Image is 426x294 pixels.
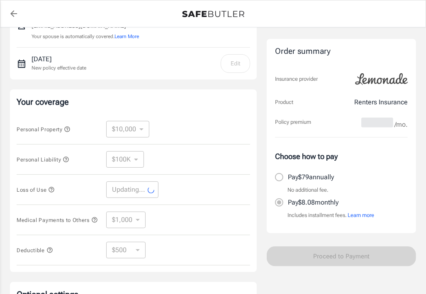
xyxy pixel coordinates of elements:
p: Pay $8.08 monthly [288,198,338,207]
span: Loss of Use [17,187,55,193]
span: Personal Liability [17,157,69,163]
button: Medical Payments to Others [17,215,98,225]
img: Back to quotes [182,11,244,17]
p: Choose how to pay [275,151,408,162]
p: No additional fee. [287,186,329,194]
p: Insurance provider [275,75,318,83]
p: Includes installment fees. [287,211,374,219]
p: Product [275,98,293,106]
a: back to quotes [5,5,22,22]
p: Policy premium [275,118,311,126]
p: Pay $79 annually [288,172,334,182]
p: Your spouse is automatically covered. [32,33,139,41]
button: Deductible [17,245,53,255]
span: Personal Property [17,126,71,133]
button: Loss of Use [17,185,55,195]
span: /mo. [394,119,408,130]
svg: New policy start date [17,59,27,69]
span: Deductible [17,247,53,253]
button: Learn More [114,33,139,40]
p: [DATE] [32,54,86,64]
p: Your coverage [17,96,250,108]
div: Order summary [275,46,408,58]
span: Medical Payments to Others [17,217,98,223]
button: Learn more [348,211,374,219]
button: Personal Property [17,124,71,134]
button: Personal Liability [17,154,69,164]
p: New policy effective date [32,64,86,72]
img: Lemonade [351,67,413,91]
p: Renters Insurance [354,97,408,107]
